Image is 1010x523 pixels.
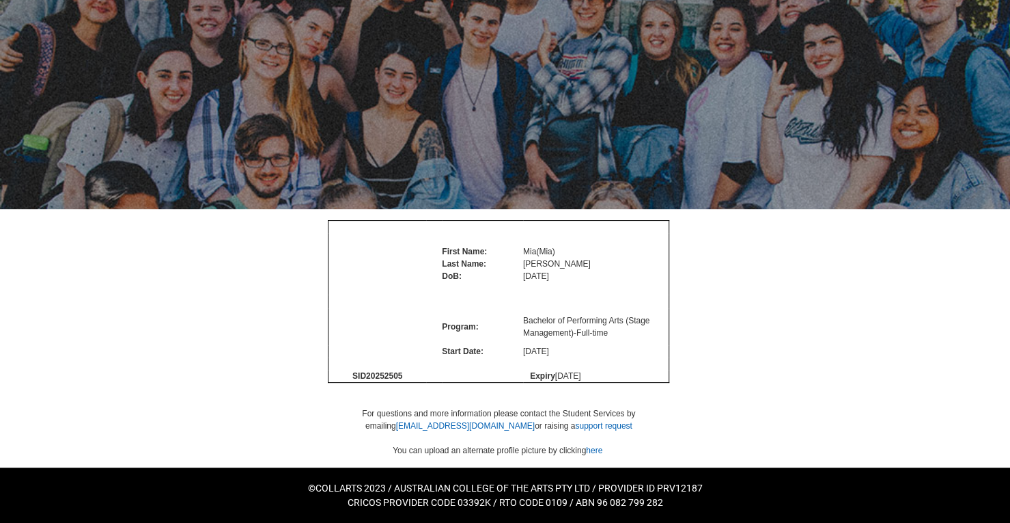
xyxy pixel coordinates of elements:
span: You can upload an alternate profile picture by clicking [393,446,602,455]
span: For questions and more information please contact the Student Services by emailing or raising a [362,409,635,431]
span: SID 20252505 [352,371,402,381]
span: Mia ( Mia ) [523,247,555,256]
a: here [586,446,602,455]
span: [DATE] [523,271,549,281]
span: [DATE] [555,371,581,381]
span: [DATE] [523,347,549,356]
span: Expiry [530,371,555,381]
span: Start Date: [442,347,483,356]
span: [PERSON_NAME] [523,259,591,269]
td: Bachelor of Performing Arts (Stage Management) - Full-time [523,308,669,345]
span: Last Name: [442,259,486,269]
a: [EMAIL_ADDRESS][DOMAIN_NAME] [396,421,535,431]
span: DoB: [442,271,462,281]
a: support request [575,421,632,431]
span: Program: [442,322,478,332]
span: First Name: [442,247,487,256]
